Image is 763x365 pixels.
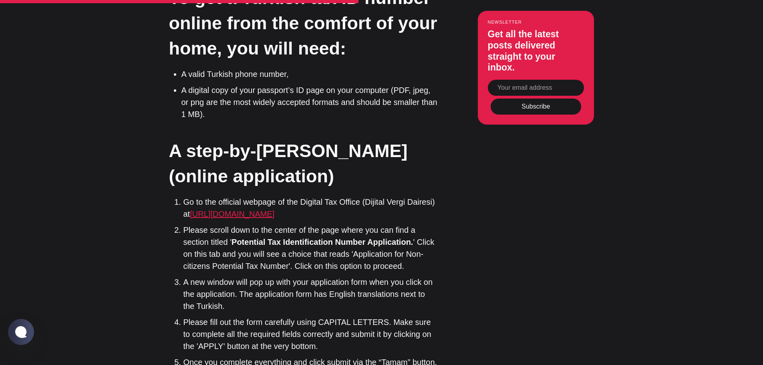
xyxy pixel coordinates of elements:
[488,29,584,73] h3: Get all the latest posts delivered straight to your inbox.
[169,138,437,189] h2: A step-by-[PERSON_NAME] (online application)
[232,238,413,246] strong: Potential Tax Identification Number Application.
[183,224,438,272] li: Please scroll down to the center of the page where you can find a section titled ' ' Click on thi...
[183,196,438,220] li: Go to the official webpage of the Digital Tax Office (Dijital Vergi Dairesi) at
[488,20,584,24] small: Newsletter
[190,210,274,218] a: [URL][DOMAIN_NAME]
[488,80,584,96] input: Your email address
[181,84,438,120] li: A digital copy of your passport’s ID page on your computer (PDF, jpeg, or png are the most widely...
[491,99,581,115] button: Subscribe
[183,276,438,312] li: A new window will pop up with your application form when you click on the application. The applic...
[181,68,438,80] li: A valid Turkish phone number,
[183,316,438,352] li: Please fill out the form carefully using CAPITAL LETTERS. Make sure to complete all the required ...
